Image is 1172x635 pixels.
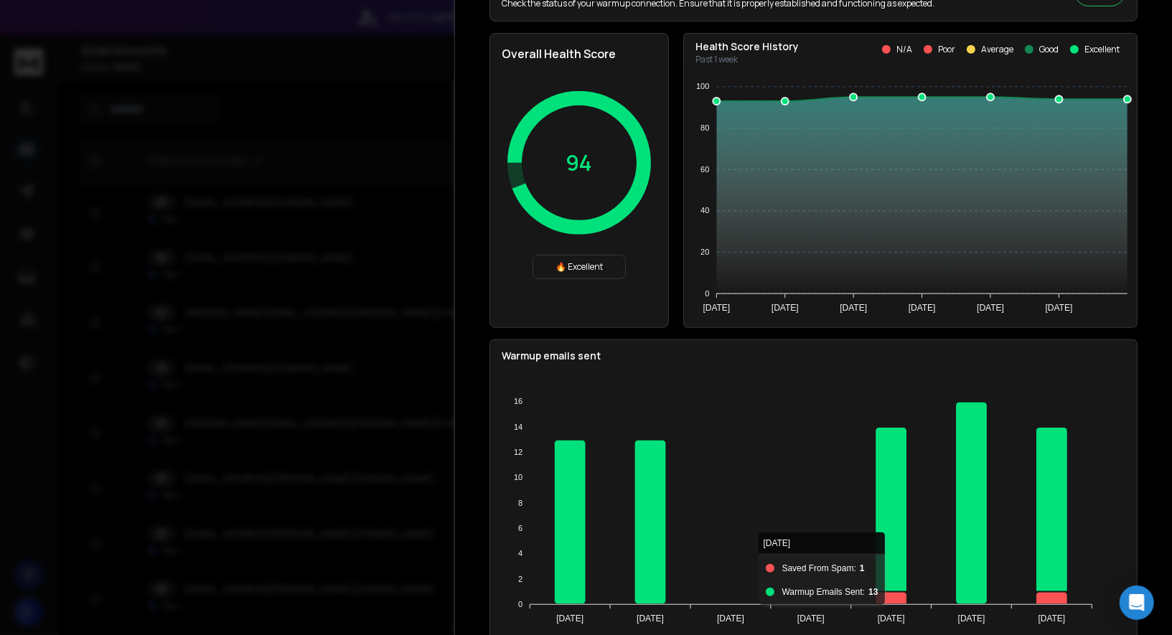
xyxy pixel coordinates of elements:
[878,614,905,624] tspan: [DATE]
[1039,614,1066,624] tspan: [DATE]
[1039,44,1059,55] p: Good
[772,303,799,313] tspan: [DATE]
[637,614,664,624] tspan: [DATE]
[514,448,522,456] tspan: 12
[1084,44,1120,55] p: Excellent
[518,499,522,507] tspan: 8
[909,303,936,313] tspan: [DATE]
[566,150,593,176] p: 94
[981,44,1013,55] p: Average
[695,39,799,54] p: Health Score History
[797,614,825,624] tspan: [DATE]
[696,83,709,91] tspan: 100
[717,614,744,624] tspan: [DATE]
[514,474,522,482] tspan: 10
[518,575,522,583] tspan: 2
[977,303,1004,313] tspan: [DATE]
[556,614,583,624] tspan: [DATE]
[533,255,626,279] div: 🔥 Excellent
[502,349,1125,363] p: Warmup emails sent
[700,207,709,215] tspan: 40
[514,423,522,431] tspan: 14
[502,45,657,62] h2: Overall Health Score
[700,123,709,132] tspan: 80
[896,44,912,55] p: N/A
[518,600,522,608] tspan: 0
[703,303,730,313] tspan: [DATE]
[705,289,709,298] tspan: 0
[958,614,985,624] tspan: [DATE]
[1120,585,1154,620] div: Open Intercom Messenger
[840,303,867,313] tspan: [DATE]
[700,165,709,174] tspan: 60
[1046,303,1073,313] tspan: [DATE]
[514,398,522,406] tspan: 16
[518,524,522,532] tspan: 6
[518,550,522,558] tspan: 4
[700,248,709,256] tspan: 20
[938,44,955,55] p: Poor
[695,54,799,65] p: Past 1 week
